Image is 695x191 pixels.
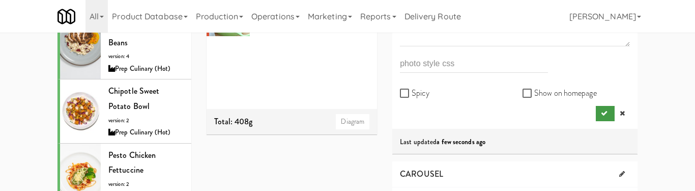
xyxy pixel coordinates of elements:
[400,86,429,101] label: Spicy
[57,8,75,25] img: Micromart
[214,116,253,127] span: Total: 408g
[108,52,129,60] span: version: 4
[400,54,548,73] input: photo style css
[400,90,412,98] input: Spicy
[108,126,184,139] div: Prep Culinary (Hot)
[400,137,485,147] span: Last updated
[108,85,159,112] span: Chipotle Sweet Potato Bowl
[108,117,129,124] span: version: 2
[108,180,129,188] span: version: 2
[400,168,443,180] span: CAROUSEL
[108,63,184,75] div: Prep Culinary (Hot)
[57,79,191,143] li: Chipotle Sweet Potato Bowlversion: 2Prep Culinary (Hot)
[437,137,485,147] b: a few seconds ago
[336,114,369,129] a: Diagram
[108,7,169,48] span: Jerk Chicken with Coconut Rice & Beans
[108,149,156,176] span: Pesto Chicken Fettuccine
[523,90,534,98] input: Show on homepage
[57,1,191,80] li: Jerk Chicken with Coconut Rice & Beansversion: 4Prep Culinary (Hot)
[523,86,597,101] label: Show on homepage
